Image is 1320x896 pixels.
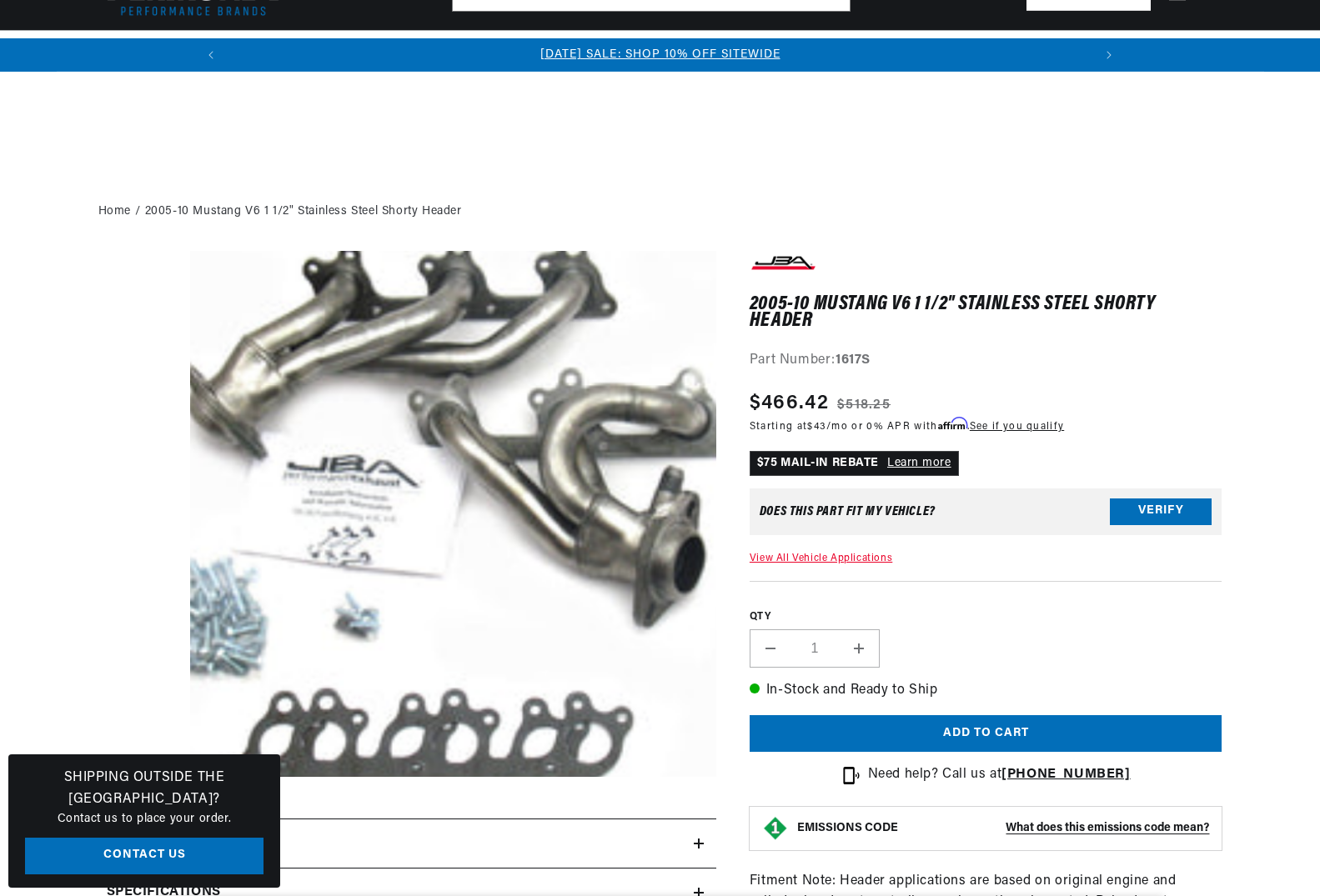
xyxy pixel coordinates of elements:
[750,610,1222,624] label: QTY
[750,418,1064,434] p: Starting at /mo or 0% APR with .
[762,815,789,842] img: Emissions code
[25,838,263,875] a: Contact Us
[583,31,678,70] summary: Engine Swaps
[57,38,1264,72] slideshow-component: Translation missing: en.sections.announcements.announcement_bar
[807,422,826,432] span: $43
[750,350,1222,372] div: Part Number:
[194,38,228,72] button: Translation missing: en.sections.announcements.previous_announcement
[797,822,898,834] strong: EMISSIONS CODE
[98,203,1222,221] nav: breadcrumbs
[750,296,1222,330] h1: 2005-10 Mustang V6 1 1/2" Stainless Steel Shorty Header
[678,31,800,70] summary: Battery Products
[750,715,1222,753] button: Add to cart
[228,46,1092,64] div: 1 of 3
[836,353,871,367] strong: 1617S
[799,31,917,70] summary: Spark Plug Wires
[750,680,1222,702] p: In-Stock and Ready to Ship
[750,388,829,418] span: $466.42
[145,203,462,221] a: 2005-10 Mustang V6 1 1/2" Stainless Steel Shorty Header
[98,31,233,70] summary: Ignition Conversions
[797,821,1210,836] button: EMISSIONS CODEWhat does this emissions code mean?
[1122,31,1222,71] summary: Product Support
[938,418,967,430] span: Affirm
[760,505,936,518] div: Does This part fit My vehicle?
[98,819,716,868] summary: Features & Benefits
[1001,768,1130,781] a: [PHONE_NUMBER]
[25,768,263,810] h3: Shipping Outside the [GEOGRAPHIC_DATA]?
[25,810,263,828] p: Contact us to place your order.
[887,457,951,469] a: Learn more
[98,203,131,221] a: Home
[917,31,1004,70] summary: Motorcycle
[750,553,892,563] a: View All Vehicle Applications
[371,31,583,70] summary: Headers, Exhausts & Components
[970,422,1064,432] a: See if you qualify - Learn more about Affirm Financing (opens in modal)
[1006,822,1209,834] strong: What does this emissions code mean?
[1092,38,1126,72] button: Translation missing: en.sections.announcements.next_announcement
[228,46,1092,64] div: Announcement
[868,764,1131,786] p: Need help? Call us at
[233,31,371,70] summary: Coils & Distributors
[540,48,780,61] a: [DATE] SALE: SHOP 10% OFF SITEWIDE
[837,395,891,415] s: $518.25
[1110,498,1212,525] button: Verify
[750,451,959,476] p: $75 MAIL-IN REBATE
[98,251,716,785] media-gallery: Gallery Viewer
